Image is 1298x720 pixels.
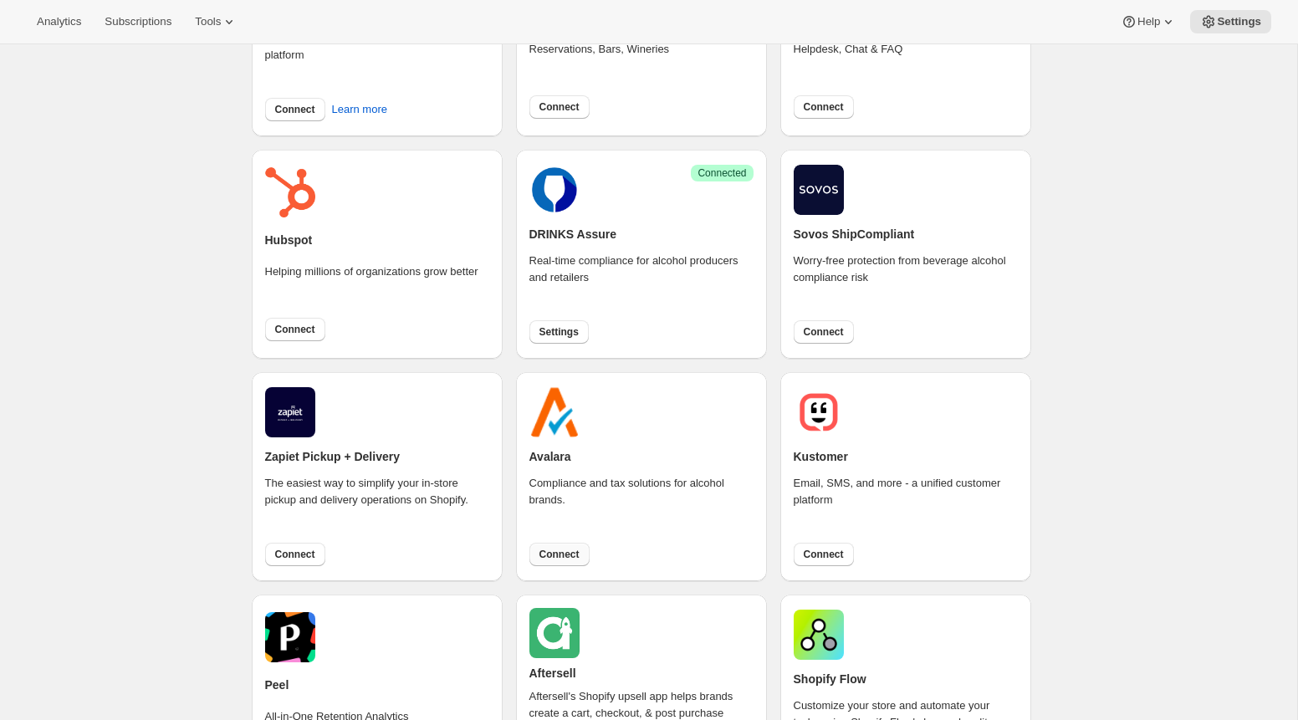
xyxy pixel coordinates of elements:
div: Helping millions of organizations grow better [265,263,478,304]
div: Email, SMS, and more - a unified customer platform [265,30,489,87]
span: Help [1137,15,1160,28]
span: Connect [275,103,315,116]
button: Connect [529,95,590,119]
img: peel.png [265,612,315,662]
span: Connected [698,166,746,180]
button: Connect [794,320,854,344]
span: Learn more [332,101,387,118]
h2: Shopify Flow [794,671,866,687]
span: Settings [539,325,579,339]
span: Connect [539,100,580,114]
button: Settings [529,320,589,344]
div: Real-time compliance for alcohol producers and retailers [529,253,754,309]
div: Compliance and tax solutions for alcohol brands. [529,475,754,532]
button: Connect [794,95,854,119]
span: Connect [275,548,315,561]
button: Tools [185,10,248,33]
img: aftersell.png [529,608,580,658]
div: Reservations, Bars, Wineries [529,41,670,81]
button: Help [1111,10,1187,33]
span: Analytics [37,15,81,28]
div: Email, SMS, and more - a unified customer platform [794,475,1018,532]
img: shipcompliant.png [794,165,844,215]
span: Connect [275,323,315,336]
img: shopifyflow.png [794,610,844,660]
img: avalara.png [529,387,580,437]
span: Subscriptions [105,15,171,28]
button: Settings [1190,10,1271,33]
button: Analytics [27,10,91,33]
button: Connect [529,543,590,566]
h2: Aftersell [529,665,576,682]
div: Helpdesk, Chat & FAQ [794,41,903,81]
button: Connect [265,543,325,566]
button: Learn more [322,96,397,123]
h2: Avalara [529,448,571,465]
h2: Zapiet Pickup + Delivery [265,448,400,465]
img: zapiet.jpg [265,387,315,437]
span: Tools [195,15,221,28]
span: Connect [539,548,580,561]
img: drinks.png [529,165,580,215]
h2: Sovos ShipCompliant [794,226,915,243]
div: The easiest way to simplify your in-store pickup and delivery operations on Shopify. [265,475,489,532]
span: Connect [804,325,844,339]
h2: Peel [265,677,289,693]
span: Connect [804,100,844,114]
div: Worry-free protection from beverage alcohol compliance risk [794,253,1018,309]
span: Settings [1217,15,1261,28]
img: hubspot.png [265,167,315,217]
button: Connect [265,318,325,341]
button: Connect [265,98,325,121]
h2: Hubspot [265,232,313,248]
span: Connect [804,548,844,561]
button: Subscriptions [95,10,181,33]
button: Connect [794,543,854,566]
h2: Kustomer [794,448,848,465]
h2: DRINKS Assure [529,226,617,243]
